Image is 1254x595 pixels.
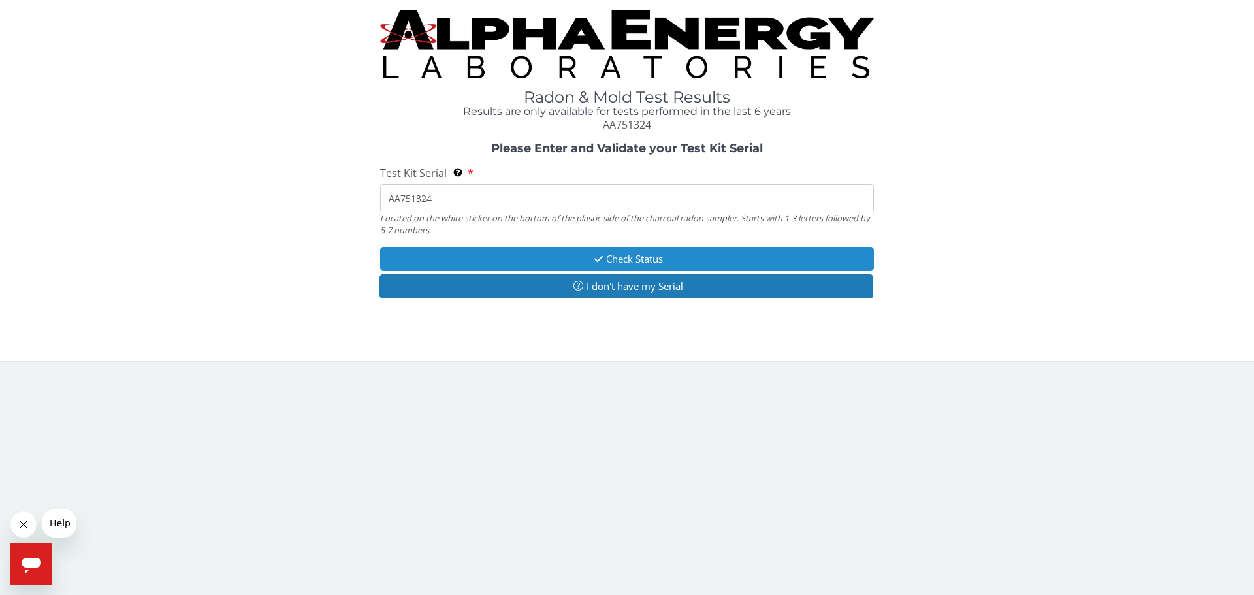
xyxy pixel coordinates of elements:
button: Check Status [380,247,874,271]
iframe: Close message [10,511,37,538]
iframe: Button to launch messaging window [10,543,52,585]
span: AA751324 [603,118,651,132]
strong: Please Enter and Validate your Test Kit Serial [491,141,763,155]
h4: Results are only available for tests performed in the last 6 years [380,106,874,118]
div: Located on the white sticker on the bottom of the plastic side of the charcoal radon sampler. Sta... [380,212,874,236]
iframe: Message from company [42,509,76,538]
span: Test Kit Serial [380,166,447,180]
button: I don't have my Serial [379,274,873,298]
img: TightCrop.jpg [380,10,874,78]
h1: Radon & Mold Test Results [380,89,874,106]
